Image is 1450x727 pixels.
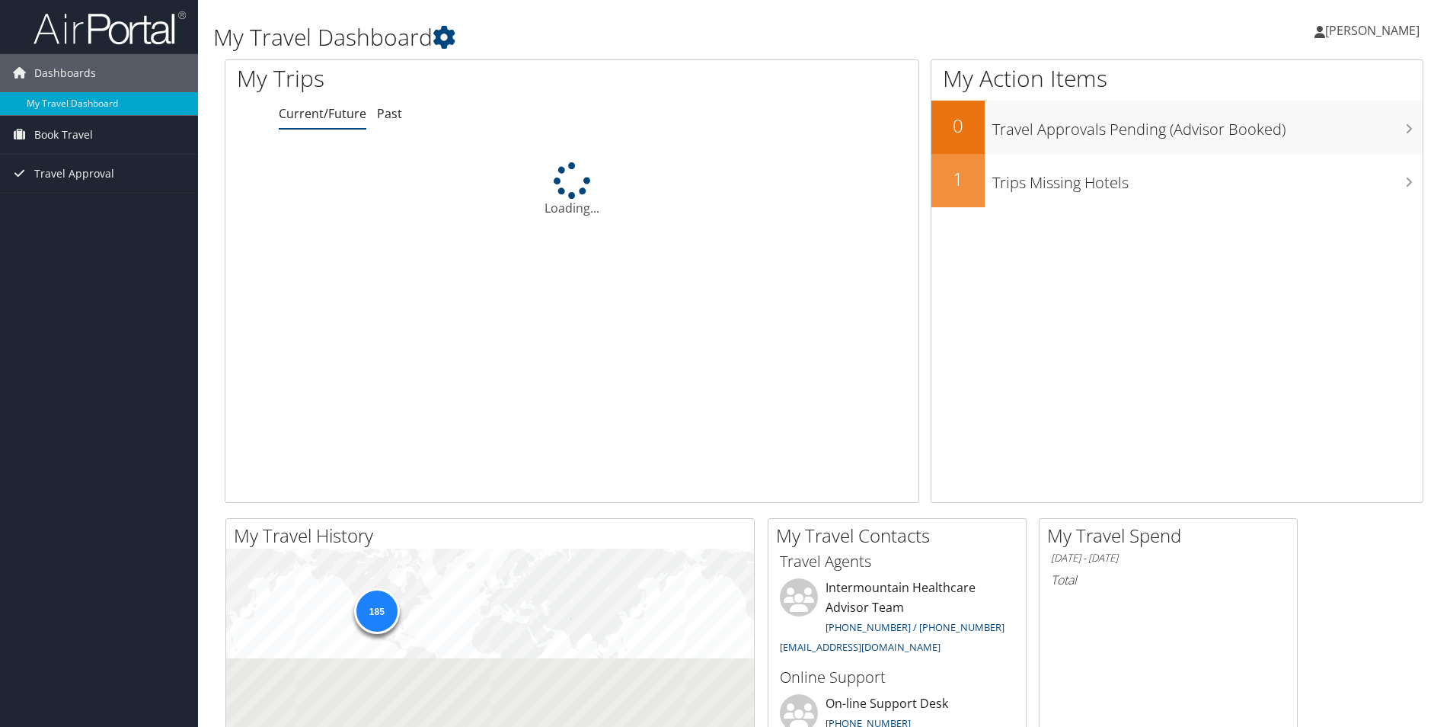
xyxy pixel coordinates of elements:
h2: My Travel Contacts [776,523,1026,549]
h3: Travel Approvals Pending (Advisor Booked) [992,111,1423,140]
div: 185 [353,588,399,634]
h2: My Travel History [234,523,754,549]
h2: 1 [931,166,985,192]
a: Past [377,105,402,122]
span: [PERSON_NAME] [1325,22,1420,39]
h3: Online Support [780,667,1014,688]
a: [EMAIL_ADDRESS][DOMAIN_NAME] [780,640,941,654]
li: Intermountain Healthcare Advisor Team [772,578,1022,660]
h6: [DATE] - [DATE] [1051,551,1286,565]
h1: My Action Items [931,62,1423,94]
h3: Travel Agents [780,551,1014,572]
h6: Total [1051,572,1286,588]
div: Loading... [225,162,918,217]
a: Current/Future [279,105,366,122]
h2: My Travel Spend [1047,523,1297,549]
a: [PHONE_NUMBER] / [PHONE_NUMBER] [826,620,1004,634]
img: airportal-logo.png [34,10,186,46]
h3: Trips Missing Hotels [992,165,1423,194]
h1: My Travel Dashboard [213,21,1027,53]
a: 0Travel Approvals Pending (Advisor Booked) [931,101,1423,154]
a: [PERSON_NAME] [1314,8,1435,53]
h1: My Trips [237,62,618,94]
span: Travel Approval [34,155,114,193]
span: Dashboards [34,54,96,92]
span: Book Travel [34,116,93,154]
a: 1Trips Missing Hotels [931,154,1423,207]
h2: 0 [931,113,985,139]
